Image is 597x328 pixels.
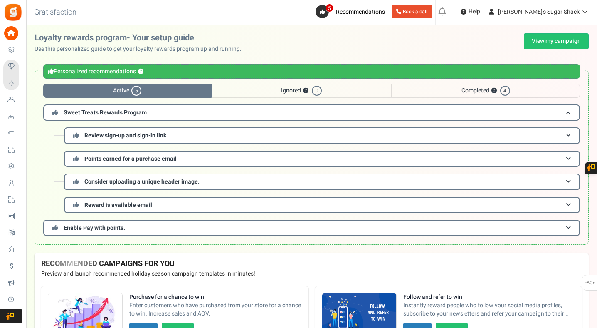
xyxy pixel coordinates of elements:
span: 5 [326,4,333,12]
strong: Follow and refer to win [403,293,576,301]
span: FAQs [584,275,595,291]
span: 0 [312,86,322,96]
span: [PERSON_NAME]'s Sugar Shack [498,7,580,16]
h2: Loyalty rewards program- Your setup guide [35,33,248,42]
span: Instantly reward people who follow your social media profiles, subscribe to your newsletters and ... [403,301,576,318]
button: ? [303,88,308,94]
span: Sweet Treats Rewards Program [64,108,147,117]
img: Gratisfaction [4,3,22,22]
a: 5 Recommendations [316,5,388,18]
span: Points earned for a purchase email [84,154,177,163]
p: Preview and launch recommended holiday season campaign templates in minutes! [41,270,582,278]
span: Recommendations [336,7,385,16]
span: Review sign-up and sign-in link. [84,131,168,140]
strong: Purchase for a chance to win [129,293,302,301]
span: Consider uploading a unique header image. [84,177,200,186]
div: Personalized recommendations [43,64,580,79]
span: Help [466,7,480,16]
button: ? [138,69,143,75]
button: ? [491,88,497,94]
h3: Gratisfaction [25,4,86,21]
span: Completed [391,84,580,98]
a: Book a call [392,5,432,18]
a: Help [457,5,484,18]
span: Active [43,84,212,98]
span: Ignored [212,84,392,98]
h4: RECOMMENDED CAMPAIGNS FOR YOU [41,260,582,268]
span: Enable Pay with points. [64,224,125,232]
span: 5 [131,86,141,96]
p: Use this personalized guide to get your loyalty rewards program up and running. [35,45,248,53]
span: Enter customers who have purchased from your store for a chance to win. Increase sales and AOV. [129,301,302,318]
a: View my campaign [524,33,589,49]
span: 4 [500,86,510,96]
span: Reward is available email [84,201,152,209]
